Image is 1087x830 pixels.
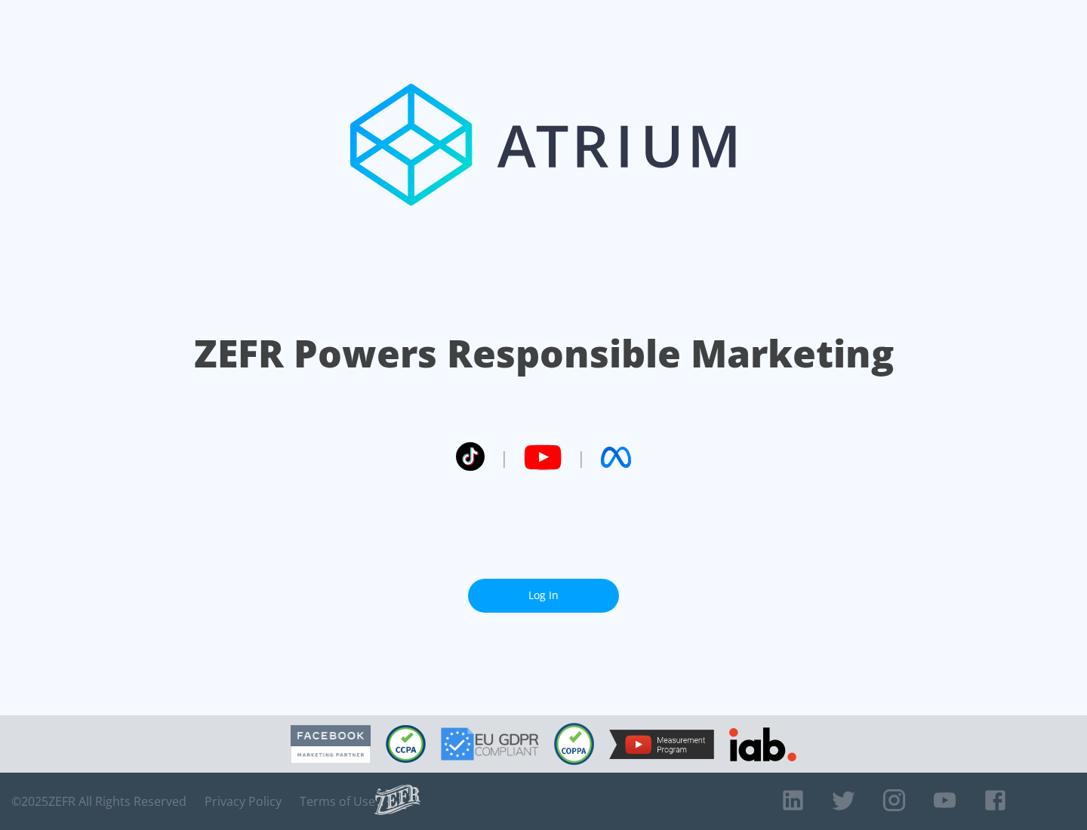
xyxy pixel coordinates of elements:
img: CCPA Compliant [386,725,426,763]
span: © 2025 ZEFR All Rights Reserved [11,794,186,809]
img: IAB [729,727,796,761]
span: | [500,446,509,469]
img: GDPR Compliant [441,727,539,761]
a: Terms of Use [300,794,375,809]
span: | [577,446,586,469]
img: YouTube Measurement Program [609,730,714,759]
a: Privacy Policy [205,794,282,809]
a: Log In [468,579,619,613]
img: Facebook Marketing Partner [291,725,371,764]
h1: ZEFR Powers Responsible Marketing [194,327,894,380]
img: COPPA Compliant [554,723,594,765]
